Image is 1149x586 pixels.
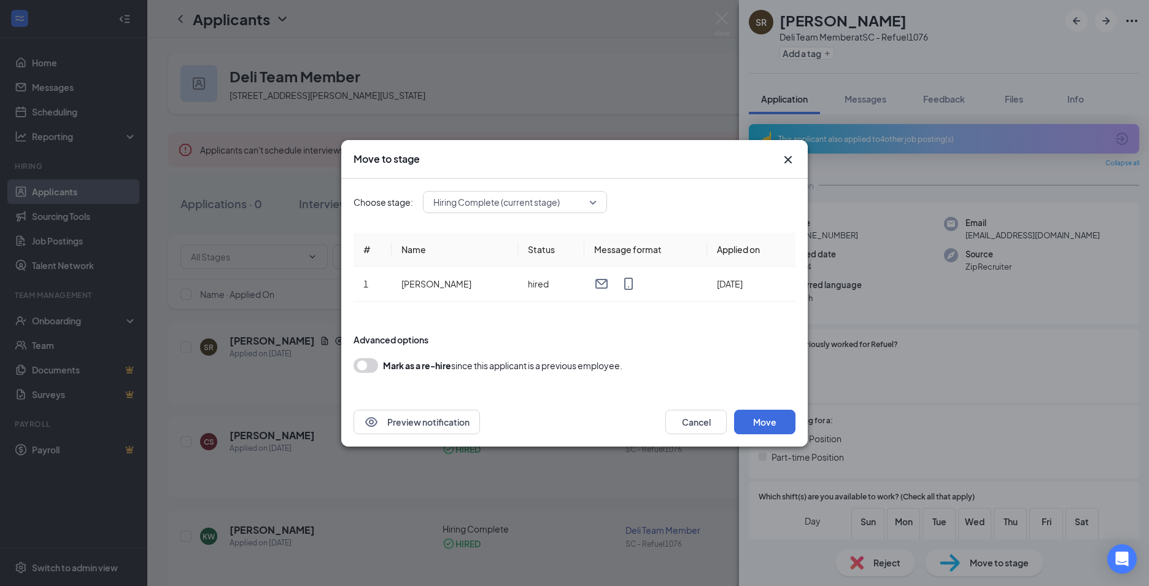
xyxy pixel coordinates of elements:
[354,195,413,209] span: Choose stage:
[665,410,727,434] button: Cancel
[363,278,368,289] span: 1
[1107,544,1137,574] div: Open Intercom Messenger
[354,410,480,434] button: EyePreview notification
[354,233,392,267] th: #
[383,358,622,373] div: since this applicant is a previous employee.
[781,152,795,167] svg: Cross
[584,233,707,267] th: Message format
[707,267,795,302] td: [DATE]
[621,276,636,291] svg: MobileSms
[518,267,584,302] td: hired
[392,267,518,302] td: [PERSON_NAME]
[518,233,584,267] th: Status
[734,410,795,434] button: Move
[594,276,609,291] svg: Email
[392,233,518,267] th: Name
[383,360,451,371] b: Mark as a re-hire
[354,152,420,166] h3: Move to stage
[707,233,795,267] th: Applied on
[354,334,795,346] div: Advanced options
[433,193,560,211] span: Hiring Complete (current stage)
[781,152,795,167] button: Close
[364,415,379,429] svg: Eye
